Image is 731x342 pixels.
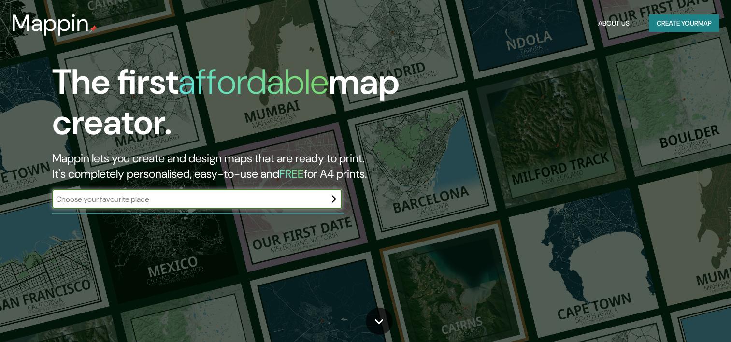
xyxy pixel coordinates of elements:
h1: affordable [178,59,329,104]
h1: The first map creator. [52,62,418,151]
h3: Mappin [12,10,89,37]
h5: FREE [279,166,304,181]
button: Create yourmap [649,14,719,32]
img: mappin-pin [89,25,97,33]
button: About Us [594,14,633,32]
input: Choose your favourite place [52,194,323,205]
h2: Mappin lets you create and design maps that are ready to print. It's completely personalised, eas... [52,151,418,182]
